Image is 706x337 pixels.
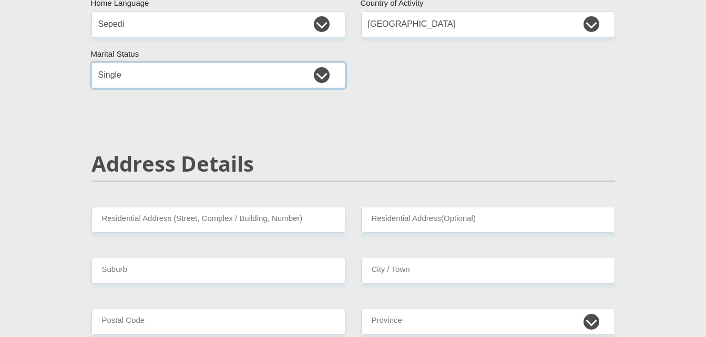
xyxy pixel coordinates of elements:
[91,258,345,283] input: Suburb
[91,207,345,233] input: Valid residential address
[91,309,345,334] input: Postal Code
[361,207,615,233] input: Address line 2 (Optional)
[91,151,615,176] h2: Address Details
[361,309,615,334] select: Please Select a Province
[361,258,615,283] input: City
